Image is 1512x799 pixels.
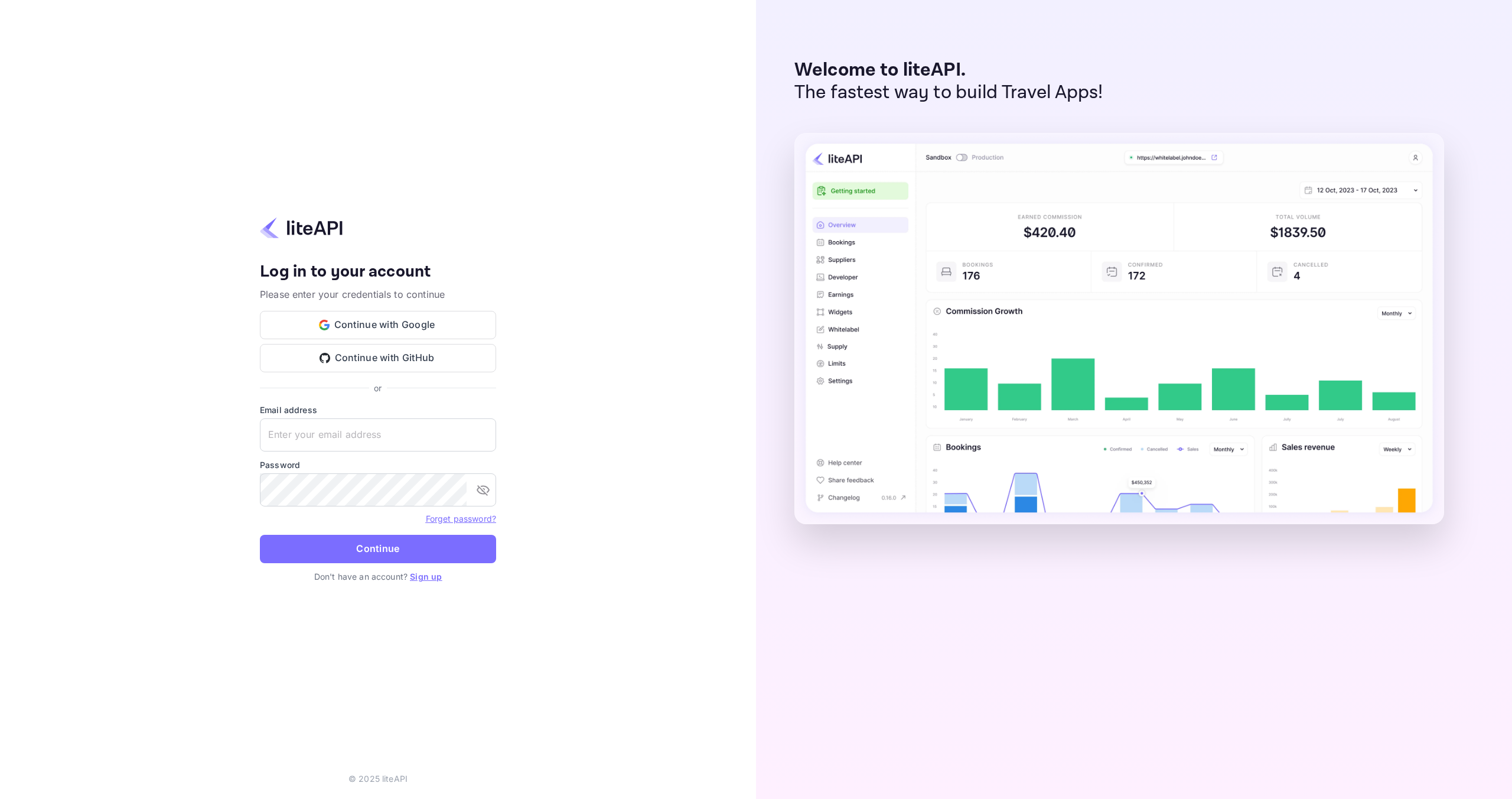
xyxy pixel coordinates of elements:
a: Sign up [410,571,442,582]
p: Please enter your credentials to continue [260,287,496,301]
img: liteapi [260,216,343,239]
button: Continue with GitHub [260,344,496,372]
label: Email address [260,404,496,416]
p: © 2025 liteAPI [348,772,408,785]
h4: Log in to your account [260,262,496,282]
p: Don't have an account? [260,570,496,583]
input: Enter your email address [260,418,496,452]
p: Welcome to liteAPI. [794,59,1103,82]
button: Continue with Google [260,311,496,339]
button: Continue [260,535,496,563]
button: toggle password visibility [471,478,495,502]
a: Forget password? [426,514,496,524]
img: liteAPI Dashboard Preview [794,133,1444,524]
label: Password [260,459,496,471]
p: or [374,382,382,394]
a: Forget password? [426,512,496,524]
p: The fastest way to build Travel Apps! [794,82,1103,104]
